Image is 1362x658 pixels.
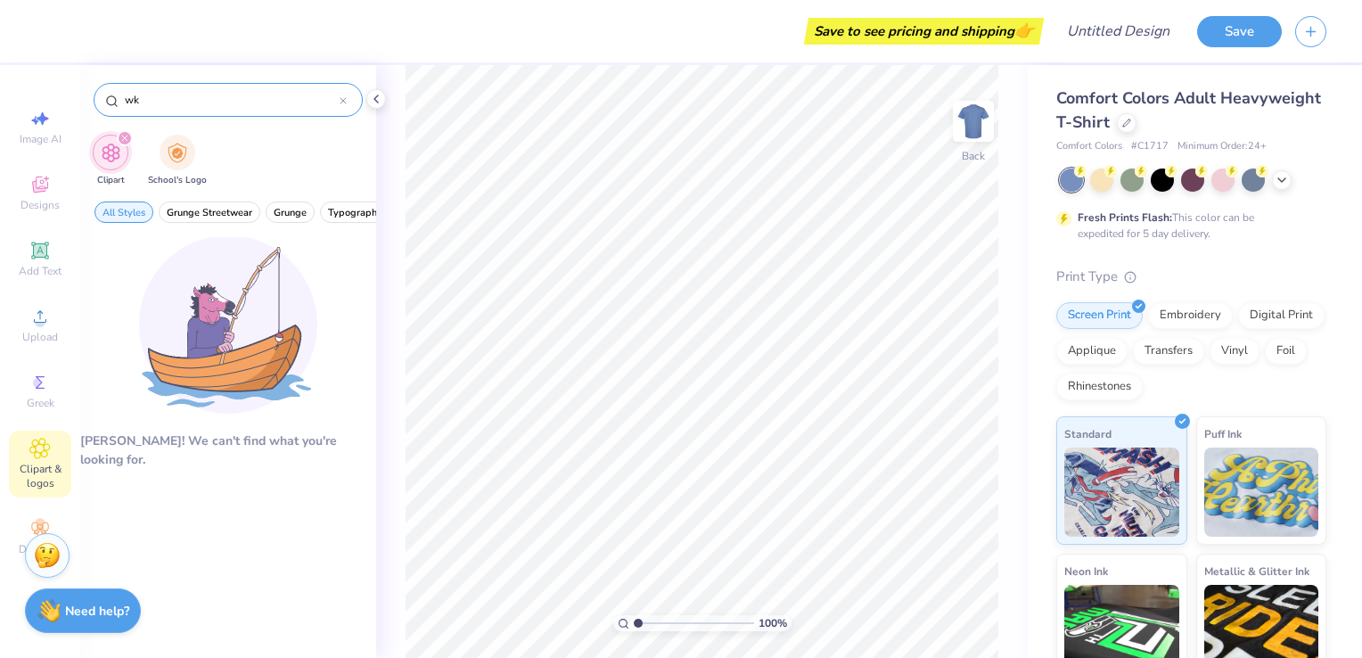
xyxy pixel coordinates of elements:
span: 👉 [1014,20,1034,41]
img: Clipart Image [101,143,121,163]
div: Embroidery [1148,302,1233,329]
span: Greek [27,396,54,410]
div: This color can be expedited for 5 day delivery. [1078,210,1297,242]
strong: Need help? [65,603,129,620]
span: Upload [22,330,58,344]
button: filter button [94,202,153,223]
div: Screen Print [1056,302,1143,329]
img: School's Logo Image [168,143,187,163]
button: Save [1197,16,1282,47]
span: Neon Ink [1064,562,1108,580]
span: Grunge [274,206,307,219]
button: filter button [159,202,260,223]
span: School's Logo [148,174,207,187]
strong: Fresh Prints Flash: [1078,210,1172,225]
span: Standard [1064,424,1112,443]
span: Image AI [20,132,62,146]
span: Clipart & logos [9,462,71,490]
span: Typography [328,206,382,219]
img: Loading... [139,235,317,414]
div: Vinyl [1210,338,1259,365]
img: Back [956,103,991,139]
span: All Styles [103,206,145,219]
span: Grunge Streetwear [167,206,252,219]
span: Designs [21,198,60,212]
button: filter button [93,135,128,187]
div: Save to see pricing and shipping [808,18,1039,45]
span: Metallic & Glitter Ink [1204,562,1309,580]
div: filter for Clipart [93,135,128,187]
div: filter for School's Logo [148,135,207,187]
button: filter button [148,135,207,187]
div: [PERSON_NAME]! We can't find what you're looking for. [80,432,376,469]
div: Digital Print [1238,302,1325,329]
img: Puff Ink [1204,448,1319,537]
span: Decorate [19,542,62,556]
span: Comfort Colors Adult Heavyweight T-Shirt [1056,87,1321,133]
span: Puff Ink [1204,424,1242,443]
button: filter button [320,202,390,223]
input: Untitled Design [1053,13,1184,49]
div: Foil [1265,338,1307,365]
span: Add Text [19,264,62,278]
div: Rhinestones [1056,374,1143,400]
img: Standard [1064,448,1179,537]
div: Print Type [1056,267,1326,287]
div: Applique [1056,338,1128,365]
input: Try "Stars" [123,91,340,109]
span: Comfort Colors [1056,139,1122,154]
span: Minimum Order: 24 + [1177,139,1267,154]
span: Clipart [97,174,125,187]
span: # C1717 [1131,139,1169,154]
button: filter button [266,202,315,223]
span: 100 % [759,615,787,631]
div: Back [962,148,985,164]
div: Transfers [1133,338,1204,365]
